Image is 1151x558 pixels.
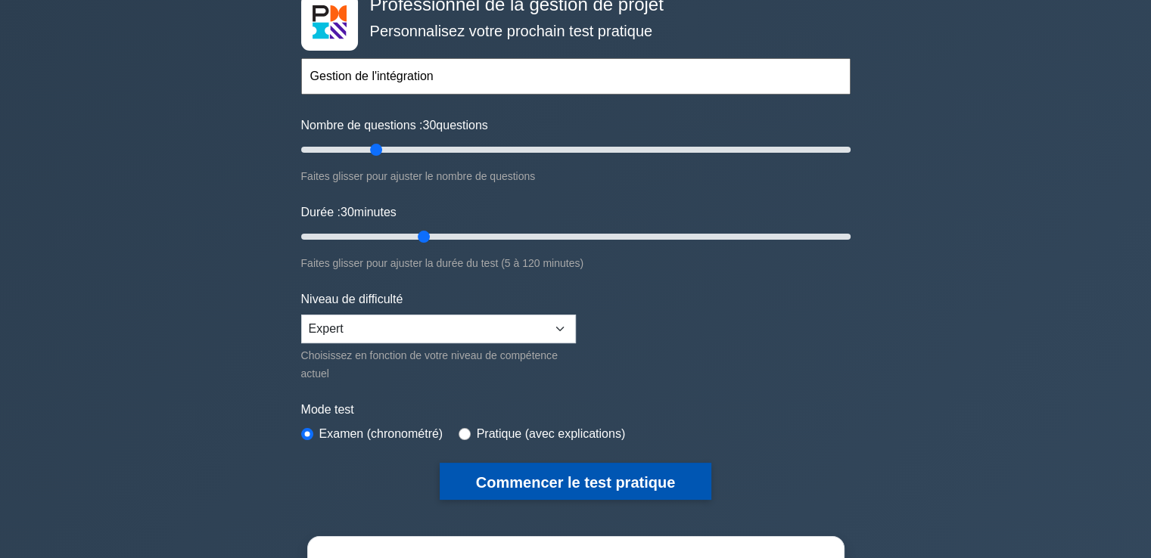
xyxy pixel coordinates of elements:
[301,403,354,416] font: Mode test
[422,119,436,132] font: 30
[476,474,675,491] font: Commencer le test pratique
[440,463,711,500] button: Commencer le test pratique
[301,58,851,95] input: Commencez à taper pour filtrer par sujet ou concept...
[436,119,488,132] font: questions
[301,206,341,219] font: Durée :
[301,170,536,182] font: Faites glisser pour ajuster le nombre de questions
[477,427,626,440] font: Pratique (avec explications)
[301,257,584,269] font: Faites glisser pour ajuster la durée du test (5 à 120 minutes)
[301,119,423,132] font: Nombre de questions :
[319,427,443,440] font: Examen (chronométré)
[301,293,403,305] font: Niveau de difficulté
[354,206,397,219] font: minutes
[341,206,354,219] font: 30
[301,349,558,380] font: Choisissez en fonction de votre niveau de compétence actuel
